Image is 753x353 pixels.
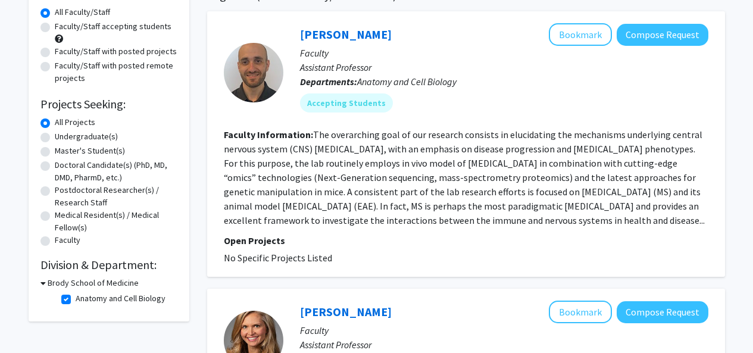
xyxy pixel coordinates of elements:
[55,184,177,209] label: Postdoctoral Researcher(s) / Research Staff
[55,116,95,129] label: All Projects
[300,304,392,319] a: [PERSON_NAME]
[55,159,177,184] label: Doctoral Candidate(s) (PhD, MD, DMD, PharmD, etc.)
[55,209,177,234] label: Medical Resident(s) / Medical Fellow(s)
[40,97,177,111] h2: Projects Seeking:
[224,129,313,140] b: Faculty Information:
[224,252,332,264] span: No Specific Projects Listed
[300,46,708,60] p: Faculty
[300,27,392,42] a: [PERSON_NAME]
[300,76,357,88] b: Departments:
[55,45,177,58] label: Faculty/Staff with posted projects
[55,234,80,246] label: Faculty
[300,60,708,74] p: Assistant Professor
[55,130,118,143] label: Undergraduate(s)
[300,93,393,113] mat-chip: Accepting Students
[617,301,708,323] button: Compose Request to Karen Litwa
[48,277,139,289] h3: Brody School of Medicine
[357,76,457,88] span: Anatomy and Cell Biology
[76,292,165,305] label: Anatomy and Cell Biology
[55,145,125,157] label: Master's Student(s)
[549,23,612,46] button: Add Alessandro Didonna to Bookmarks
[40,258,177,272] h2: Division & Department:
[55,60,177,85] label: Faculty/Staff with posted remote projects
[300,338,708,352] p: Assistant Professor
[300,323,708,338] p: Faculty
[55,20,171,33] label: Faculty/Staff accepting students
[617,24,708,46] button: Compose Request to Alessandro Didonna
[224,129,705,226] fg-read-more: The overarching goal of our research consists in elucidating the mechanisms underlying central ne...
[9,299,51,344] iframe: Chat
[55,6,110,18] label: All Faculty/Staff
[224,233,708,248] p: Open Projects
[549,301,612,323] button: Add Karen Litwa to Bookmarks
